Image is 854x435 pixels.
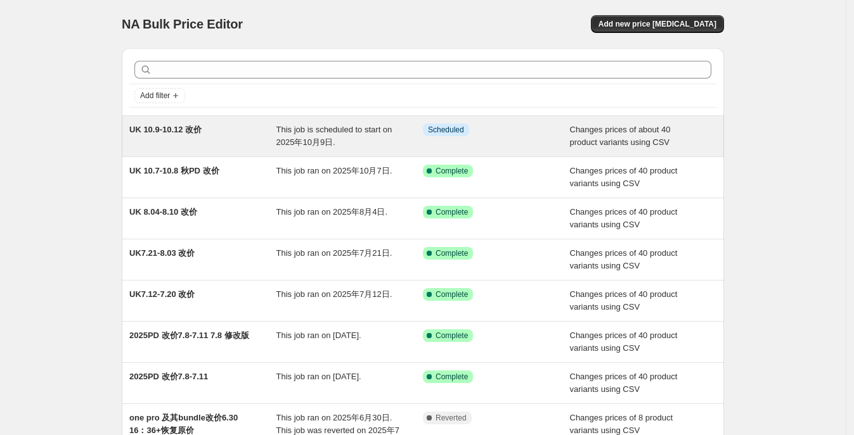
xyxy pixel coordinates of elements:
[276,166,392,175] span: This job ran on 2025年10月7日.
[276,248,392,258] span: This job ran on 2025年7月21日.
[129,372,208,381] span: 2025PD 改价7.8-7.11
[140,91,170,101] span: Add filter
[129,166,219,175] span: UK 10.7-10.8 秋PD 改价
[276,372,361,381] span: This job ran on [DATE].
[436,166,468,176] span: Complete
[428,125,464,135] span: Scheduled
[276,207,388,217] span: This job ran on 2025年8月4日.
[276,331,361,340] span: This job ran on [DATE].
[129,289,195,299] span: UK7.12-7.20 改价
[436,248,468,258] span: Complete
[570,413,673,435] span: Changes prices of 8 product variants using CSV
[129,248,195,258] span: UK7.21-8.03 改价
[570,372,678,394] span: Changes prices of 40 product variants using CSV
[129,207,197,217] span: UK 8.04-8.10 改价
[134,88,185,103] button: Add filter
[570,331,678,353] span: Changes prices of 40 product variants using CSV
[570,125,671,147] span: Changes prices of about 40 product variants using CSV
[436,289,468,299] span: Complete
[591,15,724,33] button: Add new price [MEDICAL_DATA]
[570,207,678,229] span: Changes prices of 40 product variants using CSV
[436,207,468,217] span: Complete
[598,19,716,29] span: Add new price [MEDICAL_DATA]
[570,248,678,270] span: Changes prices of 40 product variants using CSV
[570,166,678,188] span: Changes prices of 40 product variants using CSV
[436,331,468,341] span: Complete
[436,413,467,423] span: Reverted
[129,413,238,435] span: one pro 及其bundle改价6.30 16：36+恢复原价
[129,125,202,134] span: UK 10.9-10.12 改价
[276,125,392,147] span: This job is scheduled to start on 2025年10月9日.
[276,289,392,299] span: This job ran on 2025年7月12日.
[570,289,678,312] span: Changes prices of 40 product variants using CSV
[436,372,468,382] span: Complete
[129,331,249,340] span: 2025PD 改价7.8-7.11 7.8 修改版
[122,17,243,31] span: NA Bulk Price Editor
